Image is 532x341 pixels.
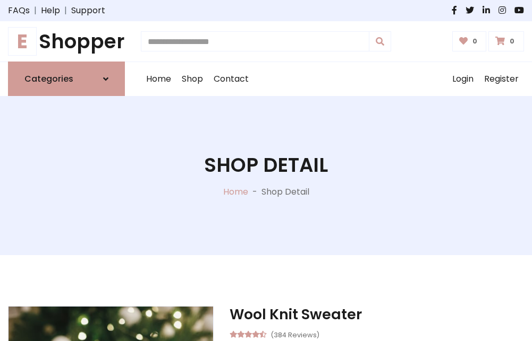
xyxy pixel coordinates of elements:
[41,4,60,17] a: Help
[8,4,30,17] a: FAQs
[223,186,248,198] a: Home
[248,186,261,198] p: -
[8,27,37,56] span: E
[271,328,319,340] small: (384 Reviews)
[208,62,254,96] a: Contact
[230,306,524,323] h3: Wool Knit Sweater
[24,74,73,84] h6: Categories
[60,4,71,17] span: |
[261,186,309,198] p: Shop Detail
[204,153,328,177] h1: Shop Detail
[71,4,105,17] a: Support
[8,30,125,53] h1: Shopper
[488,31,524,51] a: 0
[479,62,524,96] a: Register
[141,62,176,96] a: Home
[8,30,125,53] a: EShopper
[452,31,487,51] a: 0
[176,62,208,96] a: Shop
[8,62,125,96] a: Categories
[30,4,41,17] span: |
[470,37,480,46] span: 0
[447,62,479,96] a: Login
[507,37,517,46] span: 0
